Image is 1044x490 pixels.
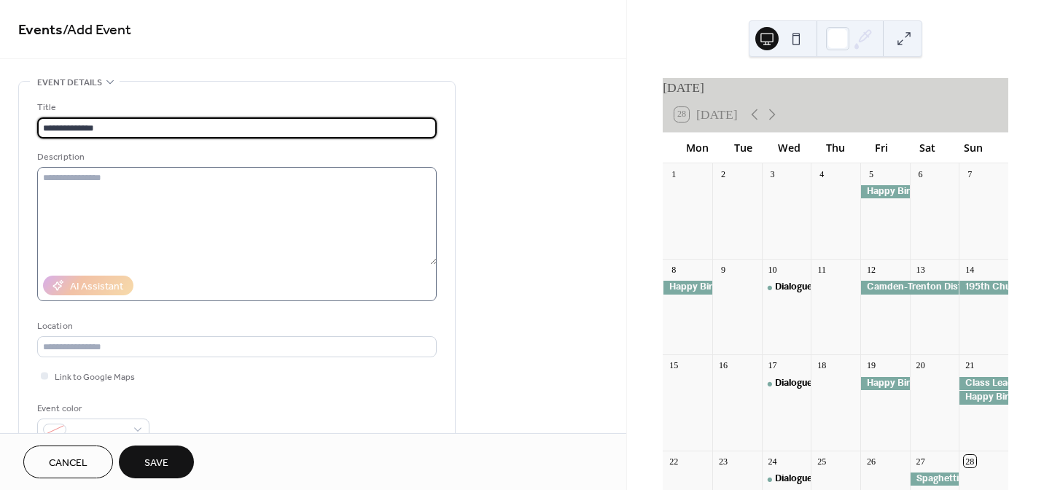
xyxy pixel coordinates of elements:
[674,133,720,163] div: Mon
[720,133,766,163] div: Tue
[914,359,927,372] div: 20
[717,168,729,180] div: 2
[766,133,812,163] div: Wed
[663,281,712,294] div: Happy Birthday
[668,264,680,276] div: 8
[816,168,828,180] div: 4
[910,472,959,486] div: Spaghetti Dinne
[762,472,811,486] div: Dialogue on Christian Theology
[816,359,828,372] div: 18
[959,377,1008,390] div: Class Leaders Day
[762,377,811,390] div: Dialogue on Christian Theology
[951,133,997,163] div: Sun
[964,168,976,180] div: 7
[959,281,1008,294] div: 195th Church Anniversary
[914,264,927,276] div: 13
[964,455,976,467] div: 28
[766,455,779,467] div: 24
[816,264,828,276] div: 11
[144,456,168,471] span: Save
[859,133,905,163] div: Fri
[766,359,779,372] div: 17
[813,133,859,163] div: Thu
[663,78,1008,97] div: [DATE]
[914,168,927,180] div: 6
[63,16,131,44] span: / Add Event
[18,16,63,44] a: Events
[37,100,434,115] div: Title
[865,264,877,276] div: 12
[766,264,779,276] div: 10
[668,359,680,372] div: 15
[668,455,680,467] div: 22
[37,149,434,165] div: Description
[717,359,729,372] div: 16
[860,185,910,198] div: Happy Birthday
[865,168,877,180] div: 5
[55,370,135,385] span: Link to Google Maps
[775,377,976,390] div: Dialogue on [DEMOGRAPHIC_DATA] Theology
[816,455,828,467] div: 25
[717,264,729,276] div: 9
[37,75,102,90] span: Event details
[49,456,87,471] span: Cancel
[905,133,951,163] div: Sat
[964,264,976,276] div: 14
[23,446,113,478] button: Cancel
[964,359,976,372] div: 21
[37,401,147,416] div: Event color
[959,391,1008,404] div: Happy Birthday
[775,472,976,486] div: Dialogue on [DEMOGRAPHIC_DATA] Theology
[717,455,729,467] div: 23
[914,455,927,467] div: 27
[775,281,976,294] div: Dialogue on [DEMOGRAPHIC_DATA] Theology
[865,359,877,372] div: 19
[37,319,434,334] div: Location
[668,168,680,180] div: 1
[766,168,779,180] div: 3
[762,281,811,294] div: Dialogue on Christian Theology
[860,281,959,294] div: Camden-Trenton District Conference
[119,446,194,478] button: Save
[865,455,877,467] div: 26
[860,377,910,390] div: Happy Birthday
